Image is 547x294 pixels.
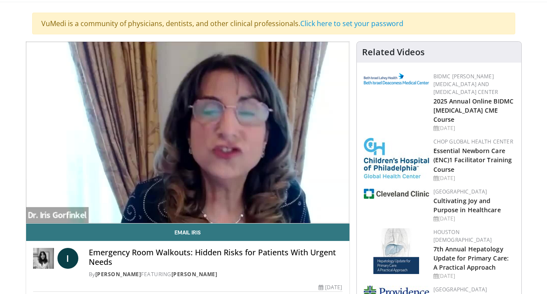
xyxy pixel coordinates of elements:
[32,13,515,34] div: VuMedi is a community of physicians, dentists, and other clinical professionals.
[433,174,514,182] div: [DATE]
[364,138,429,178] img: 8fbf8b72-0f77-40e1-90f4-9648163fd298.jpg.150x105_q85_autocrop_double_scale_upscale_version-0.2.jpg
[26,224,349,241] a: Email Iris
[364,189,429,199] img: 1ef99228-8384-4f7a-af87-49a18d542794.png.150x105_q85_autocrop_double_scale_upscale_version-0.2.jpg
[362,47,425,57] h4: Related Videos
[433,215,514,223] div: [DATE]
[433,73,498,96] a: BIDMC [PERSON_NAME][MEDICAL_DATA] and [MEDICAL_DATA] Center
[433,138,513,145] a: CHOP Global Health Center
[433,272,514,280] div: [DATE]
[171,271,218,278] a: [PERSON_NAME]
[89,248,342,267] h4: Emergency Room Walkouts: Hidden Risks for Patients With Urgent Needs
[433,97,513,124] a: 2025 Annual Online BIDMC [MEDICAL_DATA] CME Course
[26,42,349,224] video-js: Video Player
[373,228,419,274] img: 83b65fa9-3c25-403e-891e-c43026028dd2.jpg.150x105_q85_autocrop_double_scale_upscale_version-0.2.jpg
[319,284,342,291] div: [DATE]
[89,271,342,278] div: By FEATURING
[433,245,509,271] a: 7th Annual Hepatology Update for Primary Care: A Practical Approach
[433,228,492,244] a: Houston [DEMOGRAPHIC_DATA]
[433,124,514,132] div: [DATE]
[95,271,141,278] a: [PERSON_NAME]
[300,19,403,28] a: Click here to set your password
[433,147,512,173] a: Essential Newborn Care (ENC)1 Facilitator Training Course
[33,248,54,269] img: Dr. Iris Gorfinkel
[57,248,78,269] a: I
[433,188,487,195] a: [GEOGRAPHIC_DATA]
[364,73,429,84] img: c96b19ec-a48b-46a9-9095-935f19585444.png.150x105_q85_autocrop_double_scale_upscale_version-0.2.png
[433,197,501,214] a: Cultivating Joy and Purpose in Healthcare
